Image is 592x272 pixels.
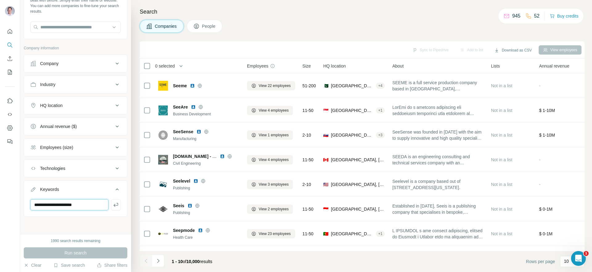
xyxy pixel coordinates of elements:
button: Technologies [24,161,127,176]
div: Employees (size) [40,144,73,150]
img: Avatar [5,6,15,16]
span: View 2 employees [259,206,289,212]
button: View 1 employees [247,130,293,140]
button: Feedback [5,136,15,147]
img: Logo of Seeis [158,204,168,214]
button: Share filters [97,262,127,268]
span: View 1 employees [259,132,289,138]
span: People [202,23,216,29]
span: Lists [491,63,500,69]
button: Enrich CSV [5,53,15,64]
div: Technologies [40,165,65,171]
button: Employees (size) [24,140,127,155]
span: 🇵🇹 [323,231,328,237]
span: 🇸🇰 [323,132,328,138]
span: results [172,259,212,264]
div: + 1 [376,231,385,237]
span: Not in a list [491,83,512,88]
img: Logo of seeda.ca - Green EPC Services [158,155,168,165]
span: Seepmode [173,227,195,233]
span: Seeis [173,203,184,209]
span: 11-50 [302,206,314,212]
span: About [392,63,404,69]
div: Health Care [173,235,240,240]
button: Use Surfe API [5,109,15,120]
button: My lists [5,67,15,78]
div: + 3 [376,132,385,138]
span: Not in a list [491,108,512,113]
div: HQ location [40,102,63,109]
span: Not in a list [491,207,512,212]
button: Company [24,56,127,71]
img: Logo of SeeSense [158,130,168,140]
div: Annual revenue ($) [40,123,77,130]
button: View 2 employees [247,204,293,214]
button: View 4 employees [247,106,293,115]
span: SeeSense [173,129,193,135]
span: - [539,182,541,187]
div: Keywords [40,186,59,192]
span: $ 1-10M [539,108,555,113]
button: Quick start [5,26,15,37]
span: SEEME is a full service production company based in [GEOGRAPHIC_DATA], [GEOGRAPHIC_DATA], [GEOGRA... [392,80,483,92]
span: $ 0-1M [539,207,553,212]
span: 1 [584,251,589,256]
span: [GEOGRAPHIC_DATA], [GEOGRAPHIC_DATA] [331,83,373,89]
span: $ 0-1M [539,231,553,236]
img: Logo of Seepmode [158,229,168,239]
img: Logo of SeeAre [158,105,168,115]
button: Buy credits [550,12,578,20]
span: Annual revenue [539,63,569,69]
img: LinkedIn logo [191,105,196,109]
span: View 22 employees [259,83,291,89]
span: View 3 employees [259,182,289,187]
p: 10 [564,258,569,264]
span: [GEOGRAPHIC_DATA], [GEOGRAPHIC_DATA] [331,157,385,163]
span: Not in a list [491,231,512,236]
span: Size [302,63,311,69]
img: LinkedIn logo [193,179,198,183]
button: Search [5,39,15,51]
span: 🇮🇩 [323,206,328,212]
span: of [183,259,187,264]
button: View 22 employees [247,81,295,90]
div: Manufacturing [173,136,240,142]
span: Companies [155,23,177,29]
p: Company information [24,45,127,51]
button: View 4 employees [247,155,293,164]
span: [GEOGRAPHIC_DATA], [GEOGRAPHIC_DATA], [GEOGRAPHIC_DATA] [331,206,385,212]
button: Save search [53,262,85,268]
button: Use Surfe on LinkedIn [5,95,15,106]
button: Industry [24,77,127,92]
span: Not in a list [491,133,512,138]
span: Not in a list [491,157,512,162]
p: 945 [512,12,520,20]
button: Keywords [24,182,127,199]
img: Logo of Seelevel [158,179,168,189]
span: Employees [247,63,268,69]
span: 🇵🇰 [323,83,328,89]
span: 2-10 [302,132,311,138]
span: [DOMAIN_NAME] - Green EPC Services [173,154,254,159]
button: Clear [24,262,41,268]
button: View 23 employees [247,229,295,238]
span: 🇺🇸 [323,181,328,188]
span: 🇸🇬 [323,107,328,113]
button: Navigate to next page [152,255,164,267]
button: Download as CSV [490,46,536,55]
span: 51-200 [302,83,316,89]
span: 11-50 [302,107,314,113]
img: LinkedIn logo [220,154,225,159]
span: 10,000 [187,259,200,264]
span: - [539,83,541,88]
button: Dashboard [5,122,15,134]
div: 1990 search results remaining [51,238,101,244]
span: 11-50 [302,157,314,163]
button: View 3 employees [247,180,293,189]
div: Civil Engineering [173,161,240,166]
div: + 1 [376,108,385,113]
img: LinkedIn logo [190,83,195,88]
span: LorEmi do s ametcons adipiscing eli seddoeiusm temporinci utla etdolorem al enimadmini veniamquis... [392,104,483,117]
span: [GEOGRAPHIC_DATA], Region of [GEOGRAPHIC_DATA] [331,132,373,138]
span: 1 - 10 [172,259,183,264]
